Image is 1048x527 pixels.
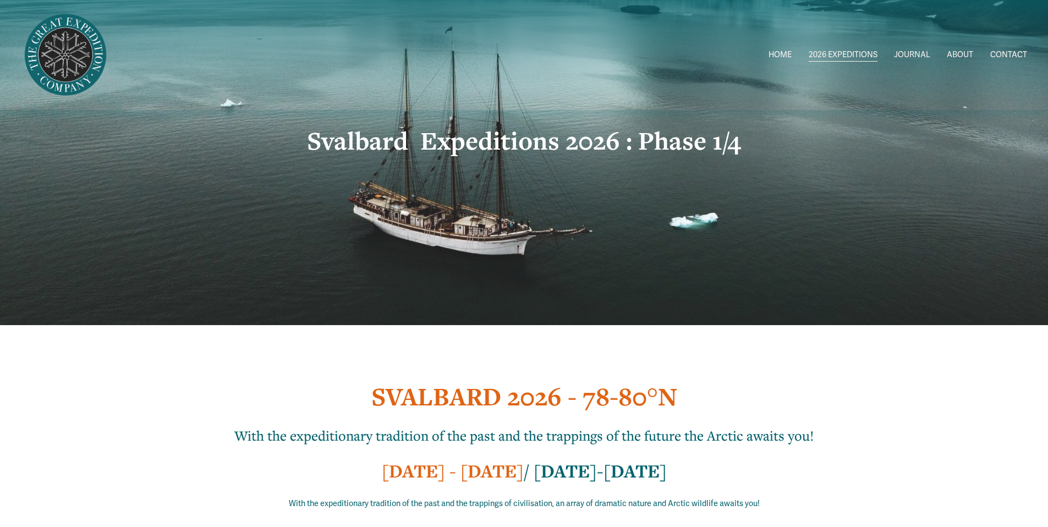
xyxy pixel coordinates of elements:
strong: Svalbard Expeditions 2026 : Phase 1/4 [307,124,741,157]
strong: SVALBARD 2026 - 78-80°N [371,380,677,413]
a: CONTACT [990,47,1027,63]
span: With the expeditionary tradition of the past and the trappings of civilisation, an array of drama... [289,499,760,508]
a: ABOUT [947,47,973,63]
a: folder dropdown [809,47,877,63]
img: Arctic Expeditions [21,10,110,100]
a: HOME [769,47,792,63]
strong: [DATE] - [DATE] [382,459,524,483]
span: 2026 EXPEDITIONS [809,48,877,62]
span: With the expeditionary tradition of the past and the trappings of the future the Arctic awaits you! [234,426,814,444]
strong: / [DATE]-[DATE] [524,459,667,483]
a: JOURNAL [894,47,930,63]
